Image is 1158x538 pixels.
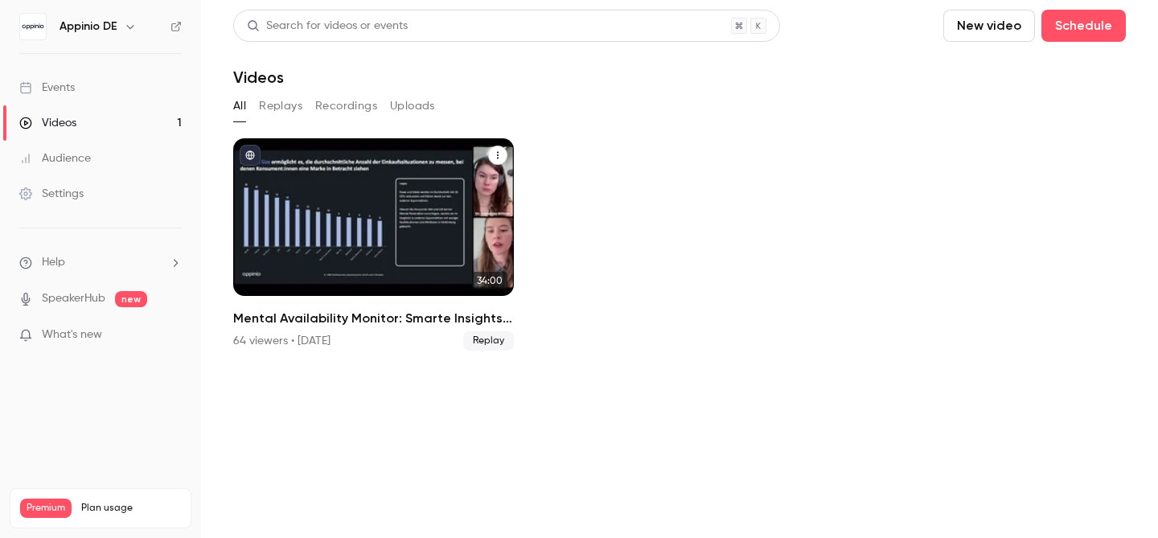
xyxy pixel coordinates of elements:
[42,290,105,307] a: SpeakerHub
[259,93,302,119] button: Replays
[240,145,261,166] button: published
[463,331,514,351] span: Replay
[247,18,408,35] div: Search for videos or events
[60,18,117,35] h6: Appinio DE
[390,93,435,119] button: Uploads
[943,10,1035,42] button: New video
[1041,10,1126,42] button: Schedule
[233,10,1126,528] section: Videos
[115,291,147,307] span: new
[315,93,377,119] button: Recordings
[19,115,76,131] div: Videos
[81,502,181,515] span: Plan usage
[42,254,65,271] span: Help
[233,138,514,351] a: 34:00Mental Availability Monitor: Smarte Insights nutzen, um deine Marke effizient zu stärken64 v...
[233,138,514,351] li: Mental Availability Monitor: Smarte Insights nutzen, um deine Marke effizient zu stärken
[233,68,284,87] h1: Videos
[233,138,1126,351] ul: Videos
[19,80,75,96] div: Events
[472,272,507,290] span: 34:00
[19,150,91,166] div: Audience
[19,186,84,202] div: Settings
[42,326,102,343] span: What's new
[19,254,182,271] li: help-dropdown-opener
[233,309,514,328] h2: Mental Availability Monitor: Smarte Insights nutzen, um deine Marke effizient zu stärken
[233,93,246,119] button: All
[233,333,331,349] div: 64 viewers • [DATE]
[20,14,46,39] img: Appinio DE
[20,499,72,518] span: Premium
